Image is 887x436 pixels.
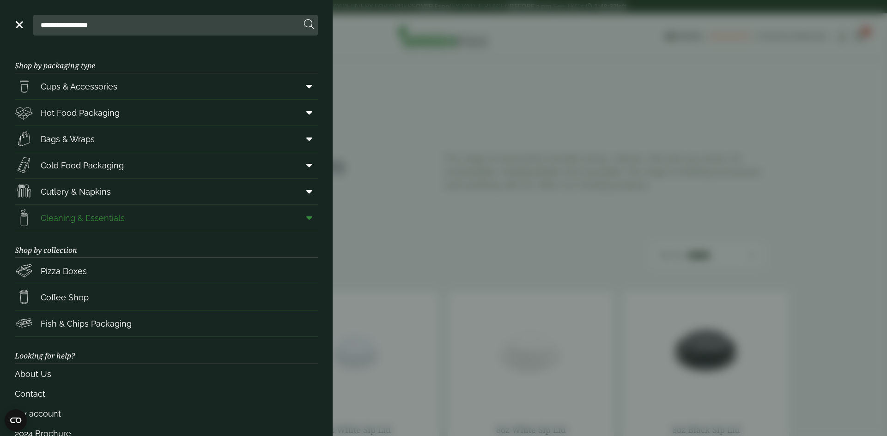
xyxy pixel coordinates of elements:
a: Cups & Accessories [15,73,318,99]
span: Cups & Accessories [41,80,117,93]
img: Sandwich_box.svg [15,156,33,174]
img: Paper_carriers.svg [15,130,33,148]
a: Hot Food Packaging [15,100,318,125]
a: About Us [15,364,318,384]
button: Open CMP widget [5,409,27,431]
img: PintNhalf_cup.svg [15,77,33,96]
a: Contact [15,384,318,404]
a: Pizza Boxes [15,258,318,284]
a: Bags & Wraps [15,126,318,152]
span: Cleaning & Essentials [41,212,125,224]
img: HotDrink_paperCup.svg [15,288,33,306]
a: Cold Food Packaging [15,152,318,178]
span: Cold Food Packaging [41,159,124,172]
h3: Looking for help? [15,337,318,364]
span: Pizza Boxes [41,265,87,277]
a: Coffee Shop [15,284,318,310]
span: Cutlery & Napkins [41,185,111,198]
span: Coffee Shop [41,291,89,304]
a: Cutlery & Napkins [15,179,318,204]
a: Cleaning & Essentials [15,205,318,231]
h3: Shop by collection [15,231,318,258]
img: FishNchip_box.svg [15,314,33,333]
img: open-wipe.svg [15,209,33,227]
h3: Shop by packaging type [15,47,318,73]
span: Hot Food Packaging [41,107,120,119]
span: Bags & Wraps [41,133,95,145]
span: Fish & Chips Packaging [41,317,132,330]
img: Deli_box.svg [15,103,33,122]
img: Cutlery.svg [15,182,33,201]
a: My account [15,404,318,424]
img: Pizza_boxes.svg [15,262,33,280]
a: Fish & Chips Packaging [15,311,318,336]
